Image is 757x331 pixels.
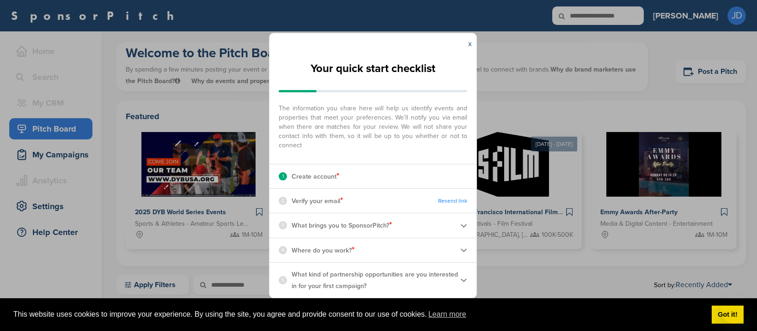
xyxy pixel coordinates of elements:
[13,307,704,321] span: This website uses cookies to improve your experience. By using the site, you agree and provide co...
[468,39,472,48] a: x
[279,99,467,150] span: The information you share here will help us identify events and properties that meet your prefere...
[292,244,354,256] p: Where do you work?
[438,198,467,205] a: Resend link
[311,59,435,79] h2: Your quick start checklist
[460,277,467,283] img: Checklist arrow 2
[292,269,460,292] p: What kind of partnership opportunities are you interested in for your first campaign?
[712,306,744,324] a: dismiss cookie message
[279,246,287,254] div: 4
[279,172,287,181] div: 1
[427,307,468,321] a: learn more about cookies
[292,219,392,231] p: What brings you to SponsorPitch?
[460,247,467,253] img: Checklist arrow 2
[292,195,343,207] p: Verify your email
[292,170,339,182] p: Create account
[279,197,287,205] div: 2
[720,294,750,324] iframe: Button to launch messaging window
[279,276,287,284] div: 5
[279,221,287,229] div: 3
[460,222,467,229] img: Checklist arrow 2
